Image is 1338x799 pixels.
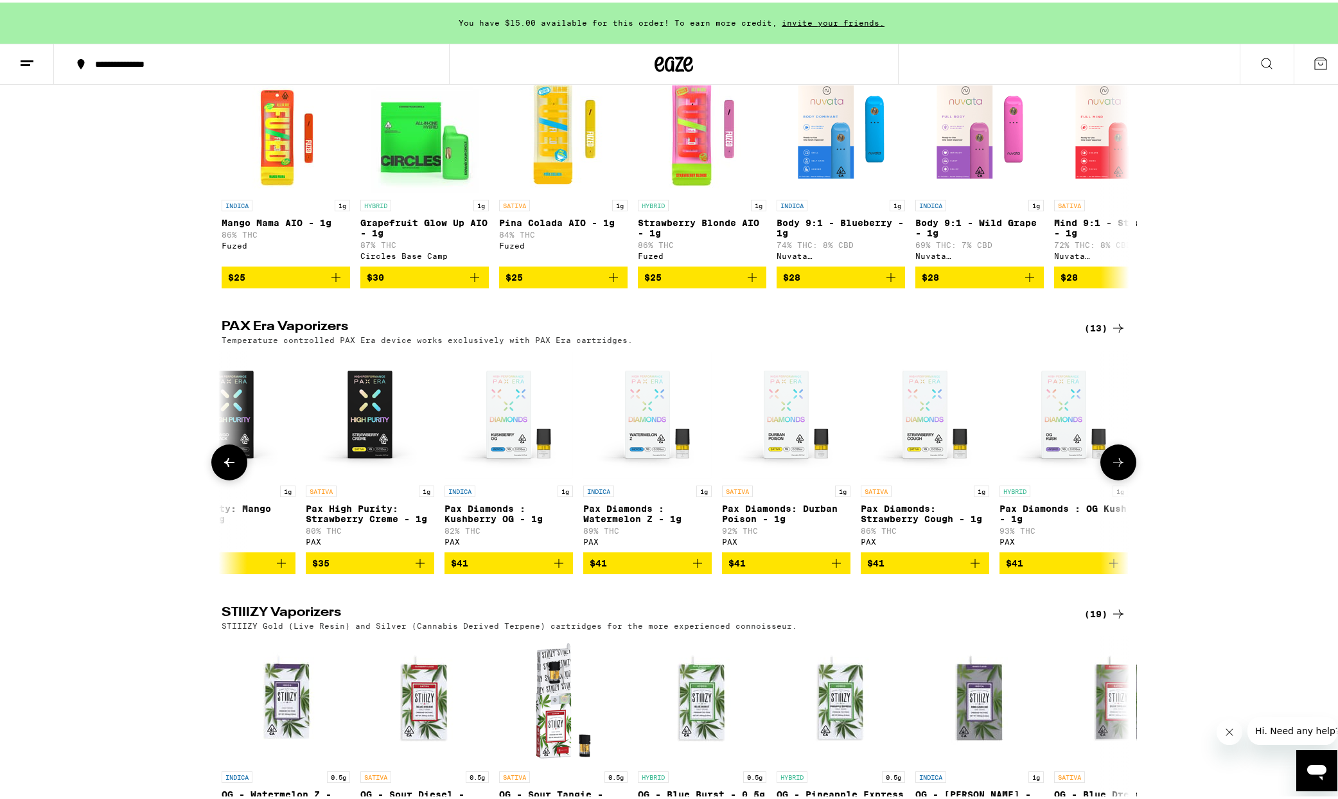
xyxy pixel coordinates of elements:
img: Fuzed - Pina Colada AIO - 1g [499,62,628,191]
button: Add to bag [638,264,766,286]
p: Pax High Purity: Strawberry Creme - 1g [306,501,434,522]
a: Open page for Mango Mama AIO - 1g from Fuzed [222,62,350,264]
img: Nuvata (CA) - Mind 9:1 - Strawberry - 1g [1054,62,1183,191]
span: $41 [728,556,746,566]
a: (19) [1084,604,1126,619]
img: Fuzed - Mango Mama AIO - 1g [222,62,350,191]
p: 86% THC [638,238,766,247]
p: 86% THC [222,228,350,236]
p: 1g [335,197,350,209]
p: 80% THC [167,524,295,532]
p: 0.5g [882,769,905,780]
div: PAX [167,535,295,543]
button: Add to bag [445,550,573,572]
p: INDICA [222,197,252,209]
a: Open page for Strawberry Blonde AIO - 1g from Fuzed [638,62,766,264]
p: INDICA [777,197,807,209]
p: INDICA [583,483,614,495]
div: PAX [722,535,850,543]
p: 72% THC: 8% CBD [1054,238,1183,247]
img: STIIIZY - OG - Sour Diesel - 0.5g [360,634,489,762]
button: Add to bag [167,550,295,572]
p: INDICA [915,197,946,209]
p: Pax Diamonds: Strawberry Cough - 1g [861,501,989,522]
img: PAX - Pax Diamonds : Kushberry OG - 1g [445,348,573,477]
iframe: Message from company [1247,714,1337,742]
iframe: Close message [1217,717,1242,742]
span: $41 [590,556,607,566]
img: PAX - Pax Diamonds: Strawberry Cough - 1g [861,348,989,477]
h2: PAX Era Vaporizers [222,318,1063,333]
img: STIIIZY - OG - Blue Dream - 1g [1054,634,1183,762]
div: Circles Base Camp [360,249,489,258]
iframe: Button to launch messaging window [1296,748,1337,789]
button: Add to bag [499,264,628,286]
p: 1g [751,197,766,209]
p: SATIVA [360,769,391,780]
a: Open page for Body 9:1 - Blueberry - 1g from Nuvata (CA) [777,62,905,264]
a: Open page for Body 9:1 - Wild Grape - 1g from Nuvata (CA) [915,62,1044,264]
span: $35 [312,556,330,566]
button: Add to bag [999,550,1128,572]
span: $41 [451,556,468,566]
p: OG - Blue Burst - 0.5g [638,787,766,797]
img: Fuzed - Strawberry Blonde AIO - 1g [638,62,766,191]
span: $28 [783,270,800,280]
a: Open page for Mind 9:1 - Strawberry - 1g from Nuvata (CA) [1054,62,1183,264]
p: Body 9:1 - Wild Grape - 1g [915,215,1044,236]
span: $30 [367,270,384,280]
a: Open page for High Purity: Mango Crack - 1g from PAX [167,348,295,550]
img: PAX - Pax Diamonds : OG Kush - 1g [999,348,1128,477]
span: You have $15.00 available for this order! To earn more credit, [459,16,777,24]
a: Open page for Pax High Purity: Strawberry Creme - 1g from PAX [306,348,434,550]
p: 1g [1113,483,1128,495]
p: 1g [974,483,989,495]
p: 0.5g [327,769,350,780]
button: Add to bag [306,550,434,572]
button: Add to bag [583,550,712,572]
p: SATIVA [499,197,530,209]
div: PAX [999,535,1128,543]
button: Add to bag [360,264,489,286]
p: Strawberry Blonde AIO - 1g [638,215,766,236]
span: $28 [922,270,939,280]
p: INDICA [445,483,475,495]
p: 1g [696,483,712,495]
button: Add to bag [222,264,350,286]
p: 92% THC [722,524,850,532]
p: 0.5g [466,769,489,780]
p: Body 9:1 - Blueberry - 1g [777,215,905,236]
p: HYBRID [638,197,669,209]
p: HYBRID [777,769,807,780]
p: 93% THC [999,524,1128,532]
a: Open page for Pax Diamonds : Watermelon Z - 1g from PAX [583,348,712,550]
p: Pax Diamonds : Kushberry OG - 1g [445,501,573,522]
p: Mango Mama AIO - 1g [222,215,350,225]
div: Nuvata ([GEOGRAPHIC_DATA]) [1054,249,1183,258]
p: 80% THC [306,524,434,532]
div: Nuvata ([GEOGRAPHIC_DATA]) [915,249,1044,258]
p: HYBRID [999,483,1030,495]
p: 74% THC: 8% CBD [777,238,905,247]
img: Nuvata (CA) - Body 9:1 - Blueberry - 1g [777,62,905,191]
p: INDICA [222,769,252,780]
button: Add to bag [777,264,905,286]
p: 86% THC [861,524,989,532]
p: 69% THC: 7% CBD [915,238,1044,247]
div: Fuzed [638,249,766,258]
p: 1g [473,197,489,209]
p: INDICA [915,769,946,780]
div: Fuzed [499,239,628,247]
span: $25 [644,270,662,280]
button: Add to bag [915,264,1044,286]
p: 1g [558,483,573,495]
div: PAX [861,535,989,543]
p: Temperature controlled PAX Era device works exclusively with PAX Era cartridges. [222,333,633,342]
span: $25 [506,270,523,280]
p: Pax Diamonds: Durban Poison - 1g [722,501,850,522]
p: 0.5g [604,769,628,780]
p: 1g [1028,197,1044,209]
img: STIIIZY - OG - Watermelon Z - 0.5g [222,634,350,762]
a: Open page for Pina Colada AIO - 1g from Fuzed [499,62,628,264]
